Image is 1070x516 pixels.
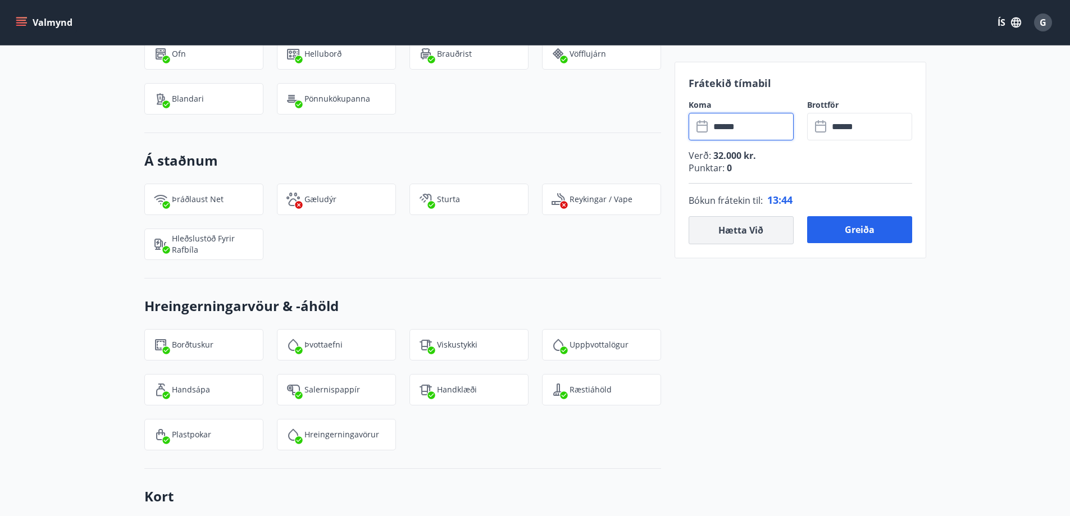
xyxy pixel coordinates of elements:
[570,384,612,395] p: Ræstiáhöld
[286,428,300,441] img: IEMZxl2UAX2uiPqnGqR2ECYTbkBjM7IGMvKNT7zJ.svg
[172,384,210,395] p: Handsápa
[570,339,629,350] p: Uppþvottalögur
[172,48,186,60] p: Ofn
[689,162,912,174] p: Punktar :
[781,193,793,207] span: 44
[689,99,794,111] label: Koma
[286,338,300,351] img: PMt15zlZL5WN7A8x0Tvk8jOMlfrCEhCcZ99roZt4.svg
[807,99,912,111] label: Brottför
[552,338,565,351] img: y5Bi4hK1jQC9cBVbXcWRSDyXCR2Ut8Z2VPlYjj17.svg
[304,93,370,104] p: Pönnukökupanna
[725,162,732,174] span: 0
[552,47,565,61] img: I6yc7n08mHczeLw8NTcFixl2JUhVGZy2Gh8TEZ9K.svg
[154,428,167,441] img: SlvAEwkhHzUr2WUcYfu25KskUF59LiO0z1AgpugR.svg
[154,338,167,351] img: FQTGzxj9jDlMaBqrp2yyjtzD4OHIbgqFuIf1EfZm.svg
[552,193,565,206] img: QNIUl6Cv9L9rHgMXwuzGLuiJOj7RKqxk9mBFPqjq.svg
[689,149,912,162] p: Verð :
[419,193,432,206] img: fkJ5xMEnKf9CQ0V6c12WfzkDEsV4wRmoMqv4DnVF.svg
[689,216,794,244] button: Hætta við
[991,12,1027,33] button: ÍS
[304,339,343,350] p: Þvottaefni
[437,48,472,60] p: Brauðrist
[144,296,661,316] h3: Hreingerningarvöur & -áhöld
[437,339,477,350] p: Viskustykki
[286,193,300,206] img: pxcaIm5dSOV3FS4whs1soiYWTwFQvksT25a9J10C.svg
[304,194,336,205] p: Gæludýr
[154,47,167,61] img: zPVQBp9blEdIFer1EsEXGkdLSf6HnpjwYpytJsbc.svg
[437,194,460,205] p: Sturta
[1030,9,1057,36] button: G
[711,149,756,162] span: 32.000 kr.
[172,429,211,440] p: Plastpokar
[304,384,360,395] p: Salernispappír
[419,338,432,351] img: tIVzTFYizac3SNjIS52qBBKOADnNn3qEFySneclv.svg
[570,48,606,60] p: Vöfflujárn
[286,47,300,61] img: 9R1hYb2mT2cBJz2TGv4EKaumi4SmHMVDNXcQ7C8P.svg
[419,383,432,396] img: uiBtL0ikWr40dZiggAgPY6zIBwQcLm3lMVfqTObx.svg
[419,47,432,61] img: eXskhI6PfzAYYayp6aE5zL2Gyf34kDYkAHzo7Blm.svg
[172,339,213,350] p: Borðtuskur
[144,487,661,506] h3: Kort
[172,194,224,205] p: Þráðlaust net
[807,216,912,243] button: Greiða
[154,383,167,396] img: 96TlfpxwFVHR6UM9o3HrTVSiAREwRYtsizir1BR0.svg
[304,48,342,60] p: Helluborð
[767,193,781,207] span: 13 :
[172,93,204,104] p: Blandari
[154,193,167,206] img: HJRyFFsYp6qjeUYhR4dAD8CaCEsnIFYZ05miwXoh.svg
[689,76,912,90] p: Frátekið tímabil
[689,194,763,207] span: Bókun frátekin til :
[437,384,477,395] p: Handklæði
[13,12,77,33] button: menu
[172,233,254,255] p: Hleðslustöð fyrir rafbíla
[286,92,300,106] img: iD5lXcpCL53JGFiihL3Wnkq7U1vibrYjvSU81JPM.svg
[154,92,167,106] img: NBqKxiVlHX1DkyJj0BYdr58VqCK6V7O2T99h1KU1.svg
[304,429,379,440] p: Hreingerningavörur
[286,383,300,396] img: JsUkc86bAWErts0UzsjU3lk4pw2986cAIPoh8Yw7.svg
[1040,16,1046,29] span: G
[552,383,565,396] img: saOQRUK9k0plC04d75OSnkMeCb4WtbSIwuaOqe9o.svg
[570,194,632,205] p: Reykingar / Vape
[154,238,167,251] img: nH7E6Gw2rvWFb8XaSdRp44dhkQaj4PJkOoRYItBQ.svg
[144,151,661,170] h3: Á staðnum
